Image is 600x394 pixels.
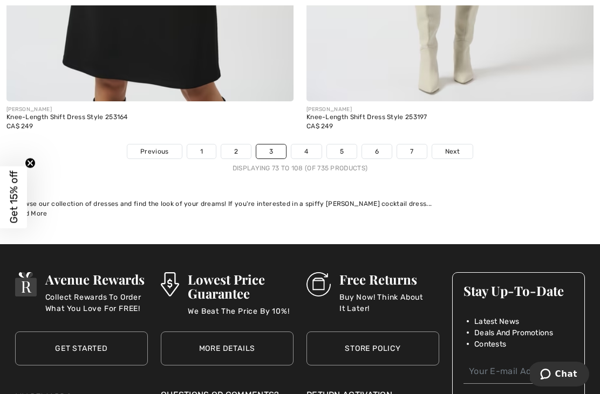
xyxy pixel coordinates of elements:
span: Latest News [474,316,519,327]
iframe: Opens a widget where you can chat to one of our agents [530,362,589,389]
span: Get 15% off [8,171,20,224]
p: Collect Rewards To Order What You Love For FREE! [45,292,148,313]
span: Deals And Promotions [474,327,553,338]
a: Next [432,144,473,158]
span: Previous [140,147,168,156]
img: Free Returns [306,272,331,296]
div: [PERSON_NAME] [306,106,594,114]
h3: Stay Up-To-Date [463,284,574,298]
div: Browse our collection of dresses and find the look of your dreams! If you're interested in a spif... [13,199,587,209]
a: 2 [221,144,251,158]
a: 5 [327,144,357,158]
div: [PERSON_NAME] [6,106,294,114]
img: Avenue Rewards [15,272,37,296]
span: CA$ 249 [6,122,33,130]
div: Knee-Length Shift Dress Style 253164 [6,114,294,121]
a: More Details [161,331,294,365]
p: Buy Now! Think About It Later! [339,292,439,313]
div: Knee-Length Shift Dress Style 253197 [306,114,594,121]
h3: Avenue Rewards [45,272,148,286]
span: Next [445,147,460,156]
a: Store Policy [306,331,439,365]
span: CA$ 249 [306,122,333,130]
span: Read More [13,210,47,217]
a: 1 [187,144,216,158]
a: 6 [362,144,392,158]
h3: Free Returns [339,272,439,286]
img: Lowest Price Guarantee [161,272,179,296]
a: 4 [291,144,321,158]
a: Previous [127,144,181,158]
button: Close teaser [25,157,36,168]
span: Contests [474,338,506,350]
p: We Beat The Price By 10%! [188,306,294,327]
input: Your E-mail Address [463,360,574,384]
a: Get Started [15,331,148,365]
a: 3 [256,144,286,158]
a: 7 [397,144,426,158]
h3: Lowest Price Guarantee [188,272,294,300]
